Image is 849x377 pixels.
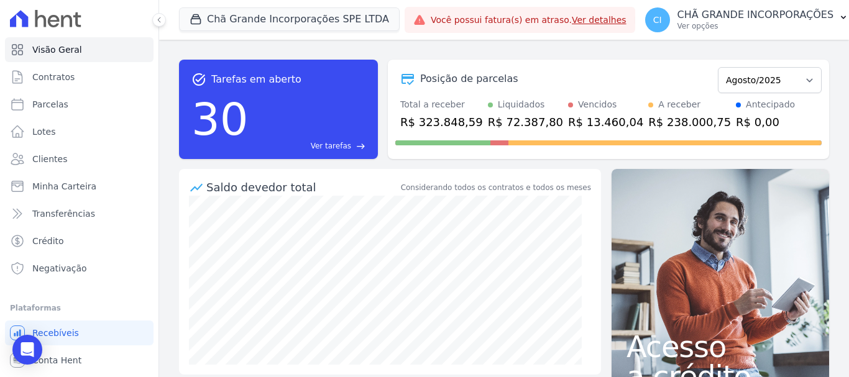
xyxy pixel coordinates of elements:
[648,114,731,130] div: R$ 238.000,75
[206,179,398,196] div: Saldo devedor total
[32,43,82,56] span: Visão Geral
[5,65,154,89] a: Contratos
[32,354,81,366] span: Conta Hent
[5,92,154,117] a: Parcelas
[498,98,545,111] div: Liquidados
[179,7,400,31] button: Chã Grande Incorporações SPE LTDA
[32,327,79,339] span: Recebíveis
[568,114,643,130] div: R$ 13.460,04
[5,320,154,345] a: Recebíveis
[677,21,834,31] p: Ver opções
[420,71,518,86] div: Posição de parcelas
[191,72,206,87] span: task_alt
[10,301,149,316] div: Plataformas
[254,140,365,152] a: Ver tarefas east
[572,15,626,25] a: Ver detalhes
[5,348,154,373] a: Conta Hent
[191,87,249,152] div: 30
[5,256,154,281] a: Negativação
[356,142,365,151] span: east
[401,182,591,193] div: Considerando todos os contratos e todos os meses
[431,14,626,27] span: Você possui fatura(s) em atraso.
[626,332,814,361] span: Acesso
[311,140,351,152] span: Ver tarefas
[5,174,154,199] a: Minha Carteira
[32,207,95,220] span: Transferências
[5,229,154,253] a: Crédito
[5,119,154,144] a: Lotes
[5,201,154,226] a: Transferências
[400,114,483,130] div: R$ 323.848,59
[400,98,483,111] div: Total a receber
[677,9,834,21] p: CHÃ GRANDE INCORPORAÇÕES
[32,125,56,138] span: Lotes
[653,16,662,24] span: CI
[32,235,64,247] span: Crédito
[5,147,154,171] a: Clientes
[32,98,68,111] span: Parcelas
[736,114,795,130] div: R$ 0,00
[32,71,75,83] span: Contratos
[488,114,563,130] div: R$ 72.387,80
[658,98,700,111] div: A receber
[5,37,154,62] a: Visão Geral
[578,98,617,111] div: Vencidos
[211,72,301,87] span: Tarefas em aberto
[32,153,67,165] span: Clientes
[32,262,87,275] span: Negativação
[12,335,42,365] div: Open Intercom Messenger
[746,98,795,111] div: Antecipado
[32,180,96,193] span: Minha Carteira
